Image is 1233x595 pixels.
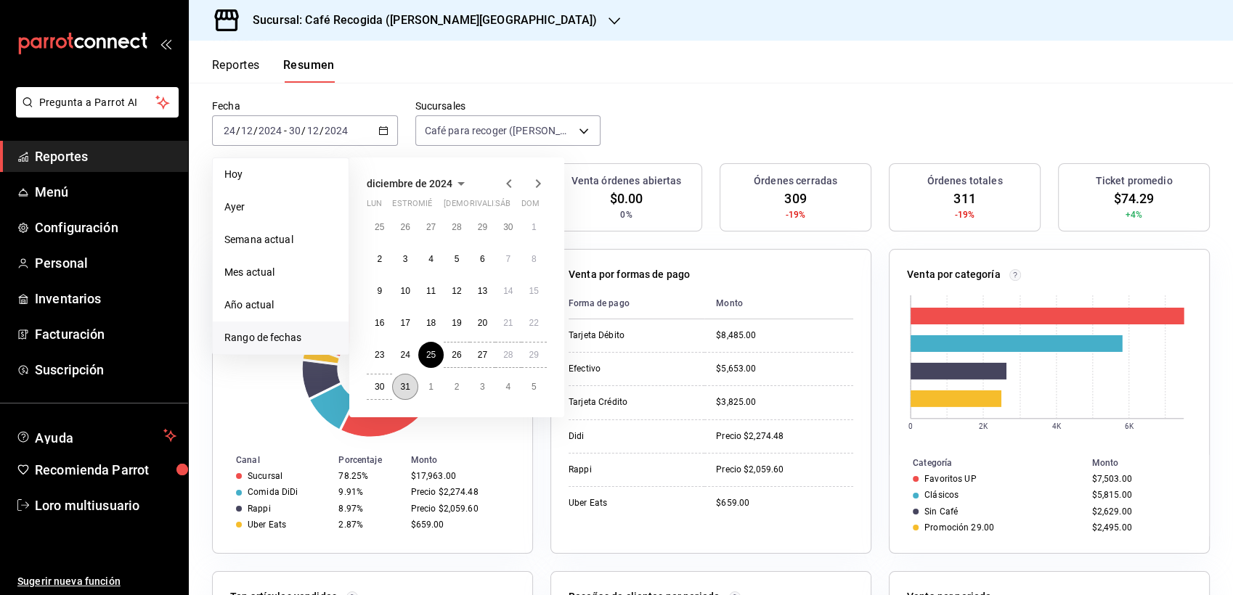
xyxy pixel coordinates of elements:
span: +4% [1126,208,1142,221]
button: 2 de enero de 2025 [444,374,469,400]
abbr: 17 de diciembre de 2024 [400,318,410,328]
div: $5,653.00 [716,363,853,375]
abbr: 24 de diciembre de 2024 [400,350,410,360]
text: 2K [979,422,988,430]
div: $5,815.00 [1091,490,1185,500]
button: 3 de diciembre de 2024 [392,246,418,272]
div: 2.87% [338,520,399,530]
abbr: 21 de diciembre de 2024 [503,318,513,328]
span: $0.00 [610,189,643,208]
button: 7 de diciembre de 2024 [495,246,521,272]
input: ---- [324,125,349,136]
abbr: 5 de diciembre de 2024 [455,254,460,264]
abbr: 26 de diciembre de 2024 [452,350,461,360]
button: 25 de noviembre de 2024 [367,214,392,240]
font: Reportes [212,58,260,73]
th: Monto [405,452,532,468]
div: Tarjeta Débito [569,329,693,342]
abbr: 28 de noviembre de 2024 [452,222,461,232]
font: Suscripción [35,362,104,377]
abbr: domingo [521,199,540,214]
span: Mes actual [224,265,337,280]
span: Rango de fechas [224,330,337,345]
span: 311 [953,189,975,208]
button: 26 de noviembre de 2024 [392,214,418,240]
font: Reportes [35,149,88,164]
div: 8.97% [338,504,399,514]
th: Porcentaje [333,452,404,468]
font: Menú [35,184,69,200]
font: Sugerir nueva función [17,575,121,587]
h3: Venta órdenes abiertas [571,173,682,189]
input: ---- [258,125,282,136]
button: 12 de diciembre de 2024 [444,278,469,304]
abbr: 9 de diciembre de 2024 [377,286,382,296]
abbr: 13 de diciembre de 2024 [478,286,487,296]
div: Rappi [569,464,693,476]
div: Precio $2,059.60 [716,464,853,476]
button: 26 de diciembre de 2024 [444,342,469,368]
button: 3 de enero de 2025 [470,374,495,400]
div: Pestañas de navegación [212,58,335,83]
button: 24 de diciembre de 2024 [392,342,418,368]
div: Didi [569,430,693,443]
th: Monto [1086,455,1208,471]
button: Resumen [283,58,335,83]
abbr: 15 de diciembre de 2024 [529,286,539,296]
label: Sucursales [415,101,601,111]
abbr: 6 de diciembre de 2024 [480,254,485,264]
p: Venta por formas de pago [569,267,690,282]
input: -- [240,125,253,136]
button: 10 de diciembre de 2024 [392,278,418,304]
th: Monto [704,288,853,319]
div: Uber Eats [569,497,693,509]
button: 15 de diciembre de 2024 [521,278,547,304]
button: 13 de diciembre de 2024 [470,278,495,304]
div: Uber Eats [248,520,286,530]
abbr: 25 de diciembre de 2024 [426,350,436,360]
span: / [236,125,240,136]
span: Ayuda [35,427,158,444]
abbr: 18 de diciembre de 2024 [426,318,436,328]
button: 1 de diciembre de 2024 [521,214,547,240]
abbr: viernes [470,199,510,214]
abbr: 27 de noviembre de 2024 [426,222,436,232]
button: 14 de diciembre de 2024 [495,278,521,304]
span: $74.29 [1114,189,1155,208]
div: $3,825.00 [716,396,853,409]
button: 4 de enero de 2025 [495,374,521,400]
div: $8,485.00 [716,329,853,342]
font: Loro multiusuario [35,498,139,513]
div: 78.25% [338,471,399,481]
span: / [320,125,324,136]
abbr: 8 de diciembre de 2024 [532,254,537,264]
button: 27 de noviembre de 2024 [418,214,444,240]
button: 21 de diciembre de 2024 [495,310,521,336]
button: 27 de diciembre de 2024 [470,342,495,368]
button: 8 de diciembre de 2024 [521,246,547,272]
abbr: 2 de enero de 2025 [455,382,460,392]
abbr: lunes [367,199,382,214]
button: 29 de diciembre de 2024 [521,342,547,368]
font: Recomienda Parrot [35,462,149,477]
div: $7,503.00 [1091,474,1185,484]
abbr: 20 de diciembre de 2024 [478,318,487,328]
font: Facturación [35,327,105,342]
div: Rappi [248,504,271,514]
abbr: 4 de enero de 2025 [505,382,510,392]
span: -19% [786,208,806,221]
button: 29 de noviembre de 2024 [470,214,495,240]
button: 11 de diciembre de 2024 [418,278,444,304]
abbr: 1 de diciembre de 2024 [532,222,537,232]
text: 4K [1052,422,1062,430]
span: Pregunta a Parrot AI [39,95,156,110]
abbr: 11 de diciembre de 2024 [426,286,436,296]
div: $2,629.00 [1091,506,1185,517]
div: Precio $2,059.60 [411,504,509,514]
span: / [301,125,306,136]
h3: Sucursal: Café Recogida ([PERSON_NAME][GEOGRAPHIC_DATA]) [241,12,597,29]
abbr: 23 de diciembre de 2024 [375,350,384,360]
button: open_drawer_menu [160,38,171,49]
button: 9 de diciembre de 2024 [367,278,392,304]
button: 20 de diciembre de 2024 [470,310,495,336]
